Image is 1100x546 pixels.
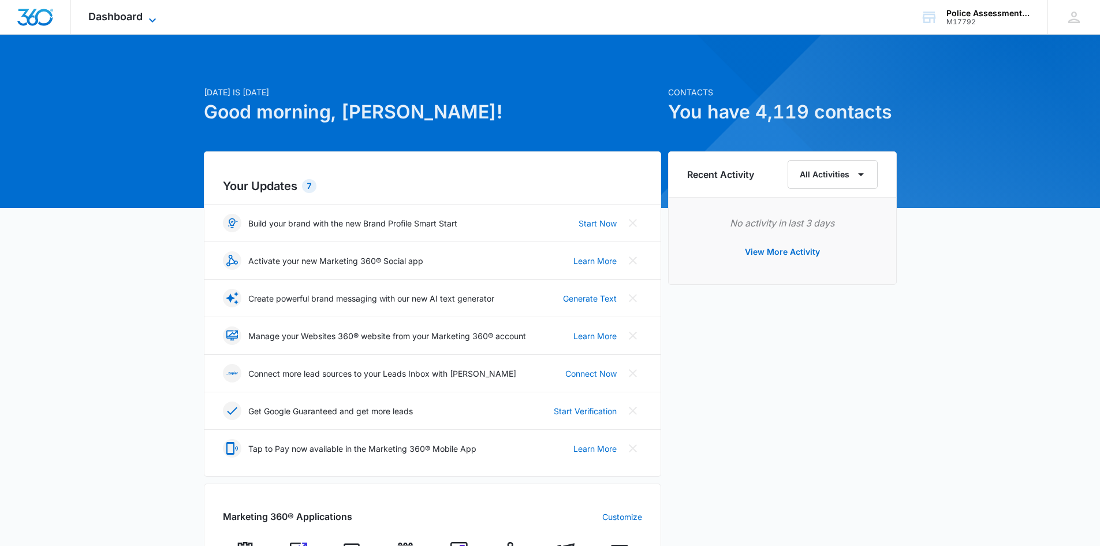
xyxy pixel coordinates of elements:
[248,292,494,304] p: Create powerful brand messaging with our new AI text generator
[579,217,617,229] a: Start Now
[223,177,642,195] h2: Your Updates
[248,405,413,417] p: Get Google Guaranteed and get more leads
[624,364,642,382] button: Close
[946,18,1031,26] div: account id
[788,160,878,189] button: All Activities
[223,510,352,523] h2: Marketing 360® Applications
[204,86,661,98] p: [DATE] is [DATE]
[573,443,617,455] a: Learn More
[302,179,316,193] div: 7
[573,255,617,267] a: Learn More
[624,289,642,307] button: Close
[563,292,617,304] a: Generate Text
[248,367,516,380] p: Connect more lead sources to your Leads Inbox with [PERSON_NAME]
[248,217,457,229] p: Build your brand with the new Brand Profile Smart Start
[946,9,1031,18] div: account name
[554,405,617,417] a: Start Verification
[573,330,617,342] a: Learn More
[248,255,423,267] p: Activate your new Marketing 360® Social app
[624,402,642,420] button: Close
[687,216,878,230] p: No activity in last 3 days
[668,86,897,98] p: Contacts
[733,238,831,266] button: View More Activity
[624,439,642,458] button: Close
[204,98,661,126] h1: Good morning, [PERSON_NAME]!
[565,367,617,380] a: Connect Now
[248,330,526,342] p: Manage your Websites 360® website from your Marketing 360® account
[624,214,642,232] button: Close
[668,98,897,126] h1: You have 4,119 contacts
[624,251,642,270] button: Close
[88,10,143,23] span: Dashboard
[687,168,754,181] h6: Recent Activity
[248,443,476,455] p: Tap to Pay now available in the Marketing 360® Mobile App
[624,326,642,345] button: Close
[602,511,642,523] a: Customize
